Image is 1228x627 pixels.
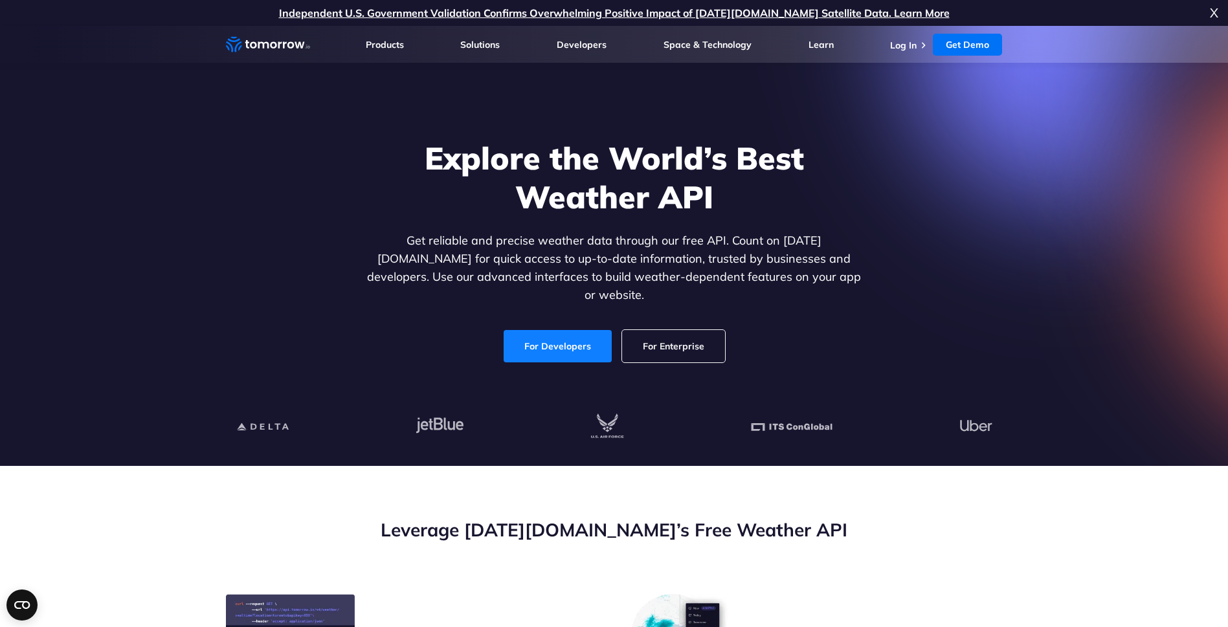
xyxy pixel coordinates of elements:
[460,39,500,50] a: Solutions
[504,330,612,362] a: For Developers
[364,232,864,304] p: Get reliable and precise weather data through our free API. Count on [DATE][DOMAIN_NAME] for quic...
[226,518,1003,542] h2: Leverage [DATE][DOMAIN_NAME]’s Free Weather API
[366,39,404,50] a: Products
[664,39,752,50] a: Space & Technology
[364,138,864,216] h1: Explore the World’s Best Weather API
[933,34,1002,56] a: Get Demo
[622,330,725,362] a: For Enterprise
[226,35,310,54] a: Home link
[809,39,834,50] a: Learn
[890,39,917,51] a: Log In
[557,39,607,50] a: Developers
[6,589,38,621] button: Open CMP widget
[279,6,950,19] a: Independent U.S. Government Validation Confirms Overwhelming Positive Impact of [DATE][DOMAIN_NAM...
